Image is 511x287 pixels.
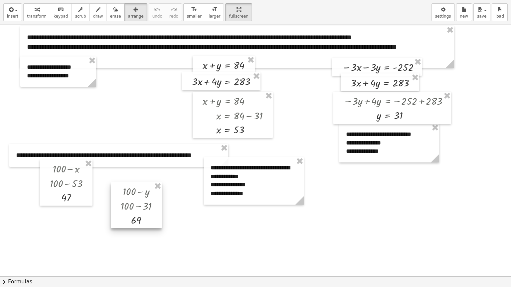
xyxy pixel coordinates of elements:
[191,6,197,14] i: format_size
[23,3,50,21] button: transform
[187,14,202,19] span: smaller
[183,3,205,21] button: format_sizesmaller
[477,14,486,19] span: save
[492,3,508,21] button: load
[72,3,90,21] button: scrub
[211,6,218,14] i: format_size
[58,6,64,14] i: keyboard
[225,3,252,21] button: fullscreen
[7,14,18,19] span: insert
[154,6,160,14] i: undo
[89,3,107,21] button: draw
[229,14,248,19] span: fullscreen
[431,3,455,21] button: settings
[54,14,68,19] span: keypad
[106,3,124,21] button: erase
[456,3,472,21] button: new
[27,14,47,19] span: transform
[460,14,468,19] span: new
[166,3,182,21] button: redoredo
[435,14,451,19] span: settings
[75,14,86,19] span: scrub
[124,3,147,21] button: arrange
[93,14,103,19] span: draw
[152,14,162,19] span: undo
[209,14,220,19] span: larger
[3,3,22,21] button: insert
[50,3,72,21] button: keyboardkeypad
[205,3,224,21] button: format_sizelarger
[171,6,177,14] i: redo
[149,3,166,21] button: undoundo
[169,14,178,19] span: redo
[110,14,121,19] span: erase
[128,14,144,19] span: arrange
[473,3,490,21] button: save
[495,14,504,19] span: load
